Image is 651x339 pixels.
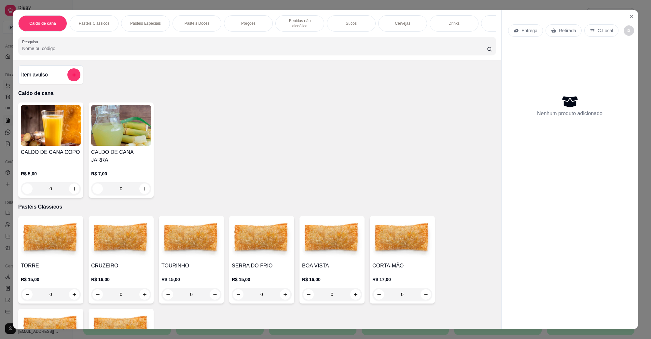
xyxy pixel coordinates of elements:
[302,262,362,270] h4: BOA VISTA
[91,262,151,270] h4: CRUZEIRO
[79,21,109,26] p: Pastéis Clássicos
[161,262,221,270] h4: TOURINHO
[241,21,256,26] p: Porções
[21,170,81,177] p: R$ 5,00
[521,27,537,34] p: Entrega
[21,105,81,146] img: product-image
[21,148,81,156] h4: CALDO DE CANA COPO
[624,25,634,36] button: decrease-product-quantity
[302,276,362,283] p: R$ 16,00
[161,276,221,283] p: R$ 15,00
[22,39,40,45] label: Pesquisa
[449,21,460,26] p: Drinks
[69,183,79,194] button: increase-product-quantity
[139,183,150,194] button: increase-product-quantity
[91,219,151,259] img: product-image
[18,203,496,211] p: Pastéis Clássicos
[29,21,56,26] p: Caldo de cana
[67,68,80,81] button: add-separate-item
[281,18,319,29] p: Bebidas não alcoólica
[372,262,432,270] h4: CORTA-MÃO
[21,262,81,270] h4: TORRE
[372,219,432,259] img: product-image
[185,21,210,26] p: Pastéis Doces
[232,262,292,270] h4: SERRA DO FRIO
[92,183,103,194] button: decrease-product-quantity
[598,27,613,34] p: C.Local
[130,21,161,26] p: Pastéis Especiais
[232,276,292,283] p: R$ 15,00
[91,148,151,164] h4: CALDO DE CANA JARRA
[232,219,292,259] img: product-image
[537,110,603,117] p: Nenhum produto adicionado
[346,21,356,26] p: Sucos
[372,276,432,283] p: R$ 17,00
[91,276,151,283] p: R$ 16,00
[21,276,81,283] p: R$ 15,00
[559,27,576,34] p: Retirada
[161,219,221,259] img: product-image
[21,71,48,79] h4: Item avulso
[22,45,487,52] input: Pesquisa
[18,89,496,97] p: Caldo de cana
[91,105,151,146] img: product-image
[21,219,81,259] img: product-image
[91,170,151,177] p: R$ 7,00
[22,183,33,194] button: decrease-product-quantity
[302,219,362,259] img: product-image
[395,21,410,26] p: Cervejas
[626,11,637,22] button: Close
